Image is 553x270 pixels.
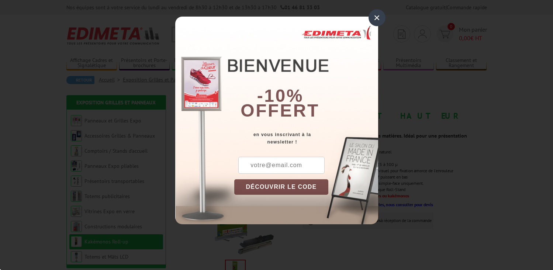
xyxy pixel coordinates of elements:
b: -10% [257,86,304,105]
font: offert [241,101,319,120]
div: × [369,9,386,26]
input: votre@email.com [238,157,325,174]
div: en vous inscrivant à la newsletter ! [234,131,378,146]
button: DÉCOUVRIR LE CODE [234,179,329,195]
